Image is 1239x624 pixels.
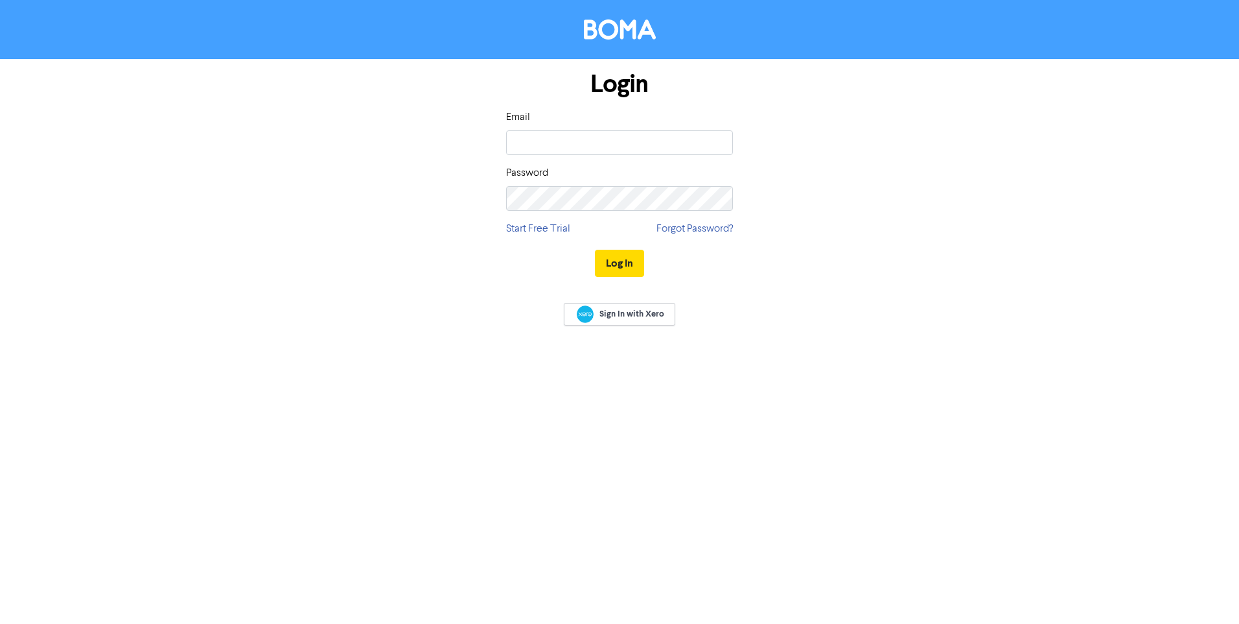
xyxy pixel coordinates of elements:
[506,110,530,125] label: Email
[577,306,594,323] img: Xero logo
[506,165,548,181] label: Password
[599,308,664,320] span: Sign In with Xero
[506,221,570,237] a: Start Free Trial
[584,19,656,40] img: BOMA Logo
[595,250,644,277] button: Log In
[506,69,733,99] h1: Login
[564,303,675,326] a: Sign In with Xero
[656,221,733,237] a: Forgot Password?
